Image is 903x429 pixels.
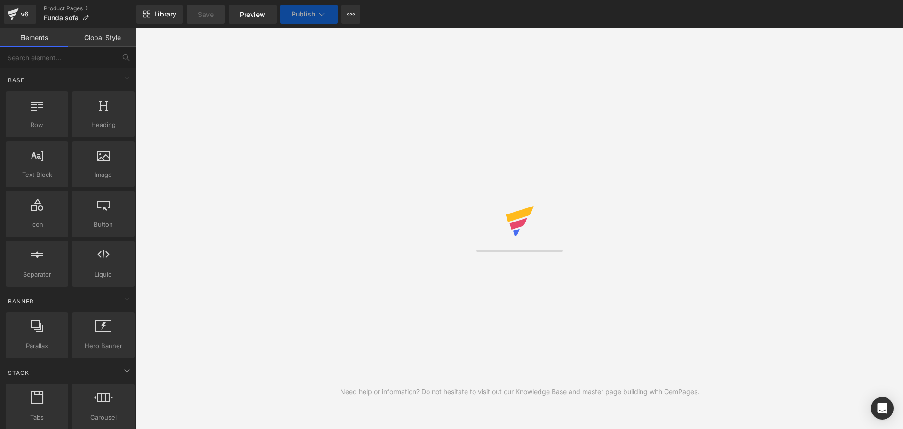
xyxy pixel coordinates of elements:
span: Stack [7,368,30,377]
button: Publish [280,5,338,24]
span: Save [198,9,214,19]
span: Separator [8,270,65,279]
div: Need help or information? Do not hesitate to visit out our Knowledge Base and master page buildin... [340,387,699,397]
span: Image [75,170,132,180]
span: Tabs [8,413,65,422]
span: Carousel [75,413,132,422]
span: Base [7,76,25,85]
span: Library [154,10,176,18]
button: More [341,5,360,24]
a: Product Pages [44,5,136,12]
a: New Library [136,5,183,24]
a: Preview [229,5,277,24]
span: Banner [7,297,35,306]
span: Icon [8,220,65,230]
div: Open Intercom Messenger [871,397,894,420]
span: Funda sofa [44,14,79,22]
span: Row [8,120,65,130]
span: Parallax [8,341,65,351]
span: Button [75,220,132,230]
span: Hero Banner [75,341,132,351]
a: Global Style [68,28,136,47]
span: Publish [292,10,315,18]
div: v6 [19,8,31,20]
span: Preview [240,9,265,19]
span: Heading [75,120,132,130]
a: v6 [4,5,36,24]
span: Text Block [8,170,65,180]
span: Liquid [75,270,132,279]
